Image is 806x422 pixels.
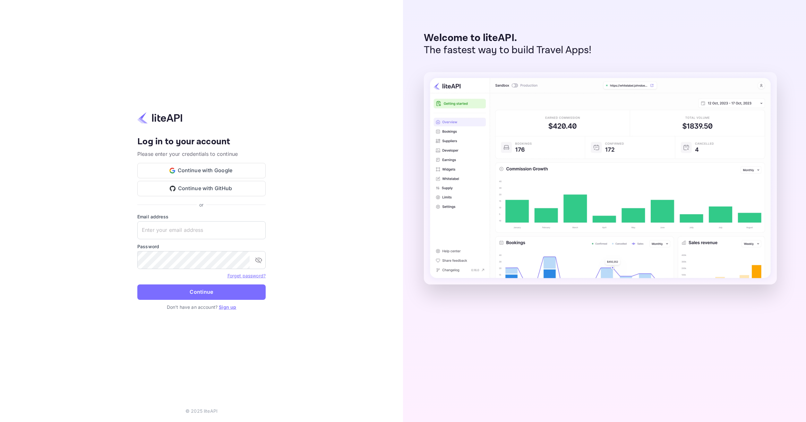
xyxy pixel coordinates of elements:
p: Don't have an account? [137,304,266,310]
input: Enter your email address [137,221,266,239]
button: Continue with GitHub [137,181,266,196]
p: The fastest way to build Travel Apps! [424,44,592,56]
a: Forget password? [227,272,266,279]
button: Continue with Google [137,163,266,178]
a: Sign up [219,304,236,310]
p: © 2025 liteAPI [185,408,218,414]
label: Password [137,243,266,250]
p: Please enter your credentials to continue [137,150,266,158]
h4: Log in to your account [137,136,266,148]
a: Forget password? [227,273,266,278]
img: liteapi [137,112,182,124]
label: Email address [137,213,266,220]
img: liteAPI Dashboard Preview [424,72,777,284]
button: toggle password visibility [252,254,265,266]
p: or [199,201,203,208]
p: Welcome to liteAPI. [424,32,592,44]
button: Continue [137,284,266,300]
